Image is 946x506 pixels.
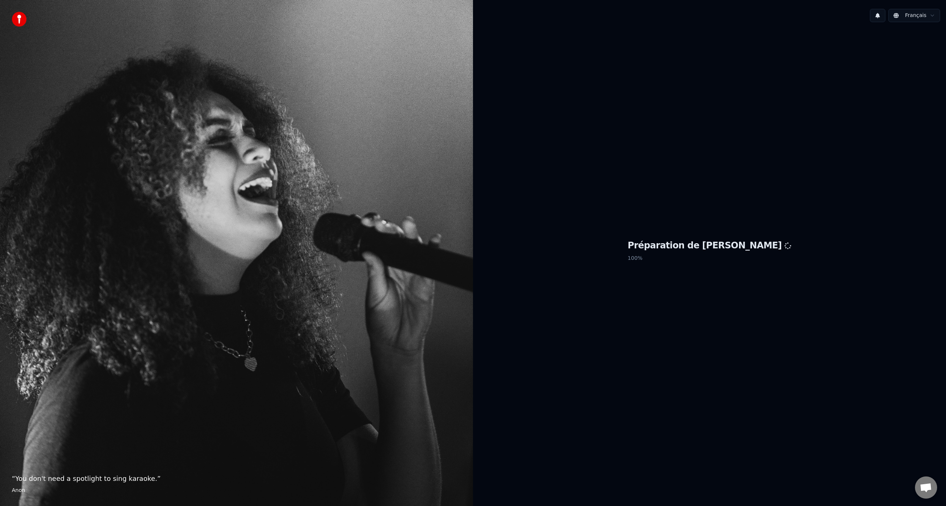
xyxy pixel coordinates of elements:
p: “ You don't need a spotlight to sing karaoke. ” [12,473,461,484]
div: Ouvrir le chat [915,476,937,499]
p: 100 % [628,252,792,265]
footer: Anon [12,487,461,494]
h1: Préparation de [PERSON_NAME] [628,240,792,252]
img: youka [12,12,27,27]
